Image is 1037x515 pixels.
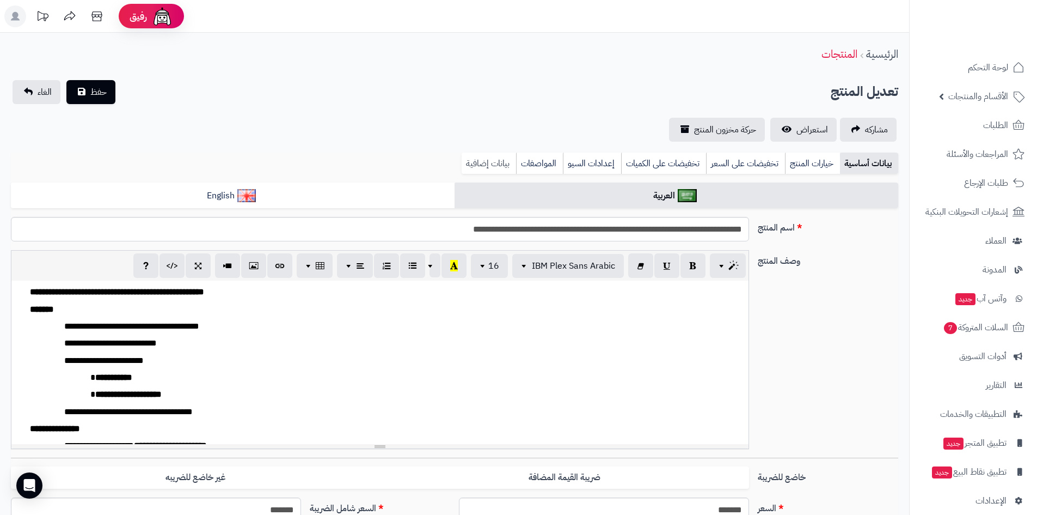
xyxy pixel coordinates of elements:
span: طلبات الإرجاع [964,175,1008,191]
label: وصف المنتج [753,250,903,268]
label: خاضع للضريبة [753,466,903,484]
a: وآتس آبجديد [916,286,1030,312]
a: المواصفات [516,153,563,174]
a: تطبيق المتجرجديد [916,430,1030,456]
button: 16 [471,254,508,278]
span: الأقسام والمنتجات [948,89,1008,104]
span: إشعارات التحويلات البنكية [925,204,1008,220]
span: 16 [488,259,499,272]
span: 7 [944,322,957,334]
a: لوحة التحكم [916,54,1030,81]
a: مشاركه [840,118,897,142]
span: الغاء [38,86,52,99]
a: الطلبات [916,112,1030,138]
a: المراجعات والأسئلة [916,141,1030,167]
span: أدوات التسويق [959,349,1007,364]
button: حفظ [66,80,115,104]
h2: تعديل المنتج [831,81,898,103]
a: العملاء [916,228,1030,254]
span: جديد [955,293,975,305]
span: المدونة [983,262,1007,277]
div: Open Intercom Messenger [16,472,42,499]
span: مشاركه [865,123,888,136]
a: التقارير [916,372,1030,398]
a: أدوات التسويق [916,343,1030,369]
img: English [237,189,256,202]
span: IBM Plex Sans Arabic [532,259,615,272]
a: تطبيق نقاط البيعجديد [916,459,1030,485]
a: استعراض [770,118,837,142]
span: تطبيق نقاط البيع [931,464,1007,480]
a: بيانات إضافية [462,153,516,174]
a: السلات المتروكة7 [916,314,1030,341]
span: التطبيقات والخدمات [940,407,1007,422]
span: رفيق [130,10,147,23]
img: ai-face.png [151,5,173,27]
a: خيارات المنتج [785,153,840,174]
span: الطلبات [983,118,1008,133]
span: العملاء [985,233,1007,249]
label: السعر [753,498,903,515]
span: جديد [943,438,964,450]
a: تخفيضات على الكميات [621,153,706,174]
span: التقارير [986,378,1007,393]
a: إعدادات السيو [563,153,621,174]
label: ضريبة القيمة المضافة [380,466,749,489]
span: المراجعات والأسئلة [947,147,1008,162]
a: الغاء [13,80,60,104]
a: المدونة [916,257,1030,283]
span: استعراض [796,123,828,136]
span: حفظ [90,86,107,99]
button: IBM Plex Sans Arabic [512,254,624,278]
a: تحديثات المنصة [29,5,56,30]
a: بيانات أساسية [840,153,898,174]
span: تطبيق المتجر [942,435,1007,451]
span: السلات المتروكة [943,320,1008,335]
span: حركة مخزون المنتج [694,123,756,136]
span: وآتس آب [954,291,1007,306]
label: غير خاضع للضريبه [11,466,380,489]
label: اسم المنتج [753,217,903,234]
a: التطبيقات والخدمات [916,401,1030,427]
a: طلبات الإرجاع [916,170,1030,196]
a: الإعدادات [916,488,1030,514]
span: لوحة التحكم [968,60,1008,75]
a: المنتجات [821,46,857,62]
a: الرئيسية [866,46,898,62]
span: الإعدادات [975,493,1007,508]
a: حركة مخزون المنتج [669,118,765,142]
a: English [11,183,455,209]
a: إشعارات التحويلات البنكية [916,199,1030,225]
a: تخفيضات على السعر [706,153,785,174]
a: العربية [455,183,898,209]
span: جديد [932,466,952,478]
label: السعر شامل الضريبة [305,498,455,515]
img: العربية [678,189,697,202]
